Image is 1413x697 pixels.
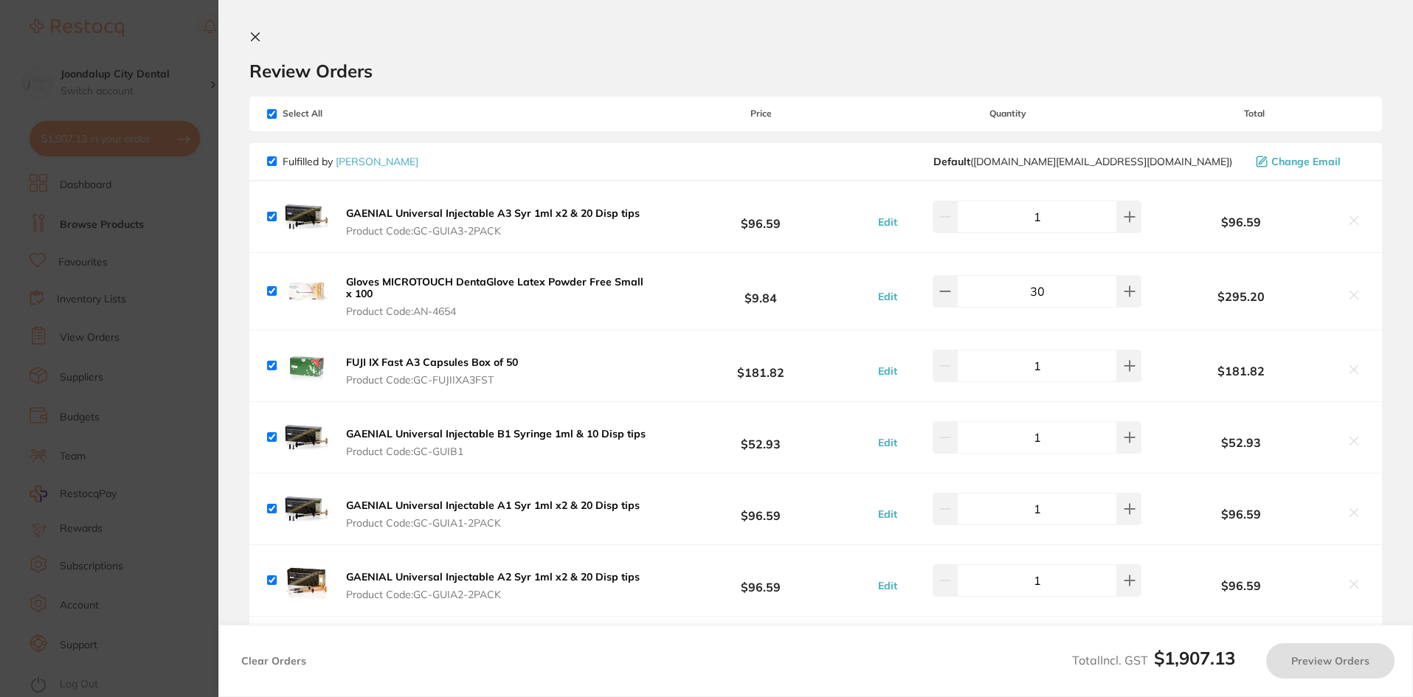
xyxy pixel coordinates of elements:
button: FUJI IX Fast A3 Capsules Box of 50 Product Code:GC-FUJIIXA3FST [342,356,522,386]
button: Change Email [1251,155,1364,168]
b: $52.93 [1145,436,1338,449]
span: customer.care@henryschein.com.au [933,156,1232,167]
b: $96.59 [651,496,870,523]
b: $96.59 [1145,507,1338,521]
span: Select All [267,108,415,119]
button: GAENIAL Universal Injectable A1 Syr 1ml x2 & 20 Disp tips Product Code:GC-GUIA1-2PACK [342,499,644,530]
b: $181.82 [1145,364,1338,378]
img: eG5lb2VhMQ [283,414,330,461]
img: anM0eGt6aQ [283,485,330,533]
b: $181.82 [651,353,870,380]
b: $96.59 [651,567,870,594]
span: Quantity [871,108,1145,119]
b: GAENIAL Universal Injectable A2 Syr 1ml x2 & 20 Disp tips [346,570,640,583]
span: Product Code: GC-GUIA3-2PACK [346,225,640,237]
b: GAENIAL Universal Injectable B1 Syringe 1ml & 10 Disp tips [346,427,646,440]
span: Product Code: GC-GUIA2-2PACK [346,589,640,600]
b: $1,907.13 [1154,647,1235,669]
button: GAENIAL Universal Injectable A2 Syr 1ml x2 & 20 Disp tips Product Code:GC-GUIA2-2PACK [342,570,644,601]
button: Edit [874,507,902,521]
b: $96.59 [1145,579,1338,592]
button: Edit [874,579,902,592]
button: Edit [874,364,902,378]
b: $96.59 [1145,215,1338,229]
span: Product Code: GC-GUIA1-2PACK [346,517,640,529]
button: Edit [874,290,902,303]
b: $9.84 [651,277,870,305]
b: GAENIAL Universal Injectable A3 Syr 1ml x2 & 20 Disp tips [346,207,640,220]
b: GAENIAL Universal Injectable A1 Syr 1ml x2 & 20 Disp tips [346,499,640,512]
span: Product Code: GC-FUJIIXA3FST [346,374,518,386]
button: Gloves MICROTOUCH DentaGlove Latex Powder Free Small x 100 Product Code:AN-4654 [342,275,651,318]
img: aXF5a3E5Zg [283,193,330,240]
span: Product Code: AN-4654 [346,305,646,317]
b: $295.20 [1145,290,1338,303]
b: $96.59 [651,203,870,230]
b: $52.93 [651,424,870,451]
p: Fulfilled by [283,156,418,167]
button: GAENIAL Universal Injectable B1 Syringe 1ml & 10 Disp tips Product Code:GC-GUIB1 [342,427,650,458]
img: bnIwZmg0dQ [283,557,330,604]
span: Total Incl. GST [1072,653,1235,667]
span: Product Code: GC-GUIB1 [346,445,646,457]
span: Total [1145,108,1364,119]
button: Edit [874,215,902,229]
b: Default [933,155,970,168]
h2: Review Orders [249,60,1382,82]
img: bTYzbzFxMQ [283,342,330,389]
button: Edit [874,436,902,449]
b: FUJI IX Fast A3 Capsules Box of 50 [346,356,518,369]
span: Price [651,108,870,119]
img: Zm52b2ZvNQ [283,268,330,315]
a: [PERSON_NAME] [336,155,418,168]
span: Change Email [1271,156,1341,167]
b: Gloves MICROTOUCH DentaGlove Latex Powder Free Small x 100 [346,275,643,300]
button: Preview Orders [1266,643,1395,679]
button: GAENIAL Universal Injectable A3 Syr 1ml x2 & 20 Disp tips Product Code:GC-GUIA3-2PACK [342,207,644,237]
button: Clear Orders [237,643,311,679]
